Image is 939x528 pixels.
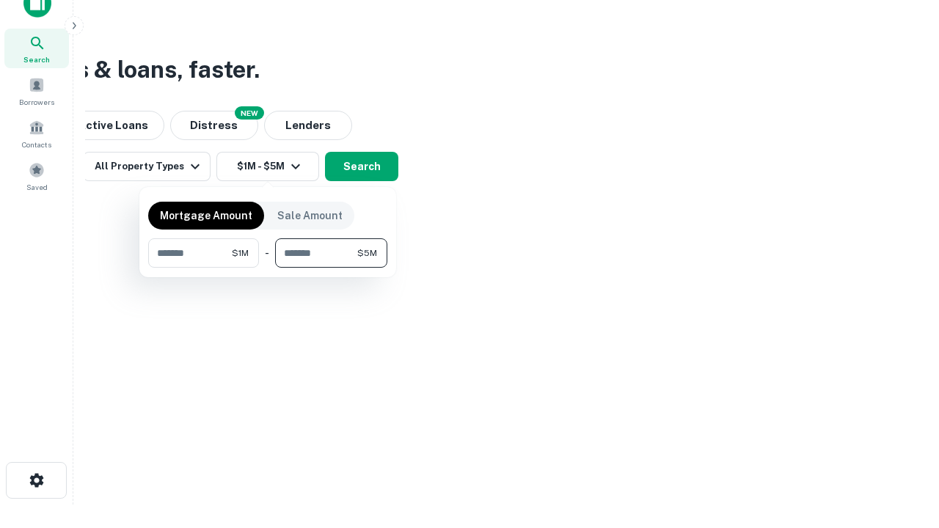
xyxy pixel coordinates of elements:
[866,411,939,481] iframe: Chat Widget
[265,238,269,268] div: -
[232,246,249,260] span: $1M
[357,246,377,260] span: $5M
[160,208,252,224] p: Mortgage Amount
[277,208,343,224] p: Sale Amount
